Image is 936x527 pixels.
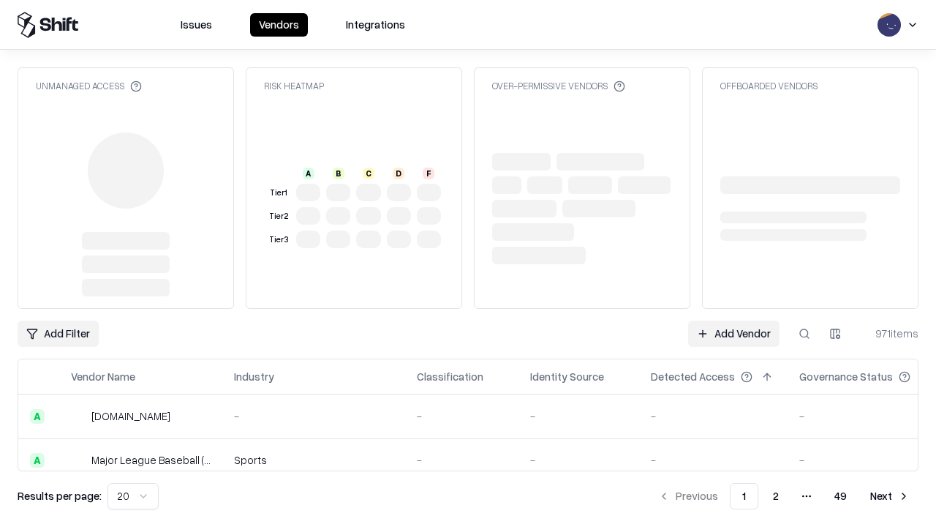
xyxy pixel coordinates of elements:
[417,408,507,424] div: -
[799,452,934,468] div: -
[799,408,934,424] div: -
[393,168,404,179] div: D
[720,80,818,92] div: Offboarded Vendors
[267,187,290,199] div: Tier 1
[423,168,434,179] div: F
[651,452,776,468] div: -
[530,452,627,468] div: -
[30,453,45,468] div: A
[71,369,135,384] div: Vendor Name
[267,210,290,223] div: Tier 2
[649,483,918,509] nav: pagination
[172,13,221,37] button: Issues
[530,369,604,384] div: Identity Source
[91,452,211,468] div: Major League Baseball (MLB)
[91,408,170,424] div: [DOMAIN_NAME]
[337,13,414,37] button: Integrations
[264,80,324,92] div: Risk Heatmap
[363,168,374,179] div: C
[71,409,86,424] img: pathfactory.com
[303,168,314,179] div: A
[30,409,45,424] div: A
[651,369,735,384] div: Detected Access
[234,452,393,468] div: Sports
[234,369,274,384] div: Industry
[761,483,790,509] button: 2
[250,13,308,37] button: Vendors
[492,80,625,92] div: Over-Permissive Vendors
[860,326,918,341] div: 971 items
[417,369,483,384] div: Classification
[36,80,142,92] div: Unmanaged Access
[823,483,858,509] button: 49
[417,452,507,468] div: -
[730,483,758,509] button: 1
[18,488,102,504] p: Results per page:
[651,408,776,424] div: -
[799,369,893,384] div: Governance Status
[861,483,918,509] button: Next
[530,408,627,424] div: -
[234,408,393,424] div: -
[333,168,344,179] div: B
[688,321,780,347] a: Add Vendor
[267,233,290,246] div: Tier 3
[71,453,86,468] img: Major League Baseball (MLB)
[18,321,99,347] button: Add Filter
